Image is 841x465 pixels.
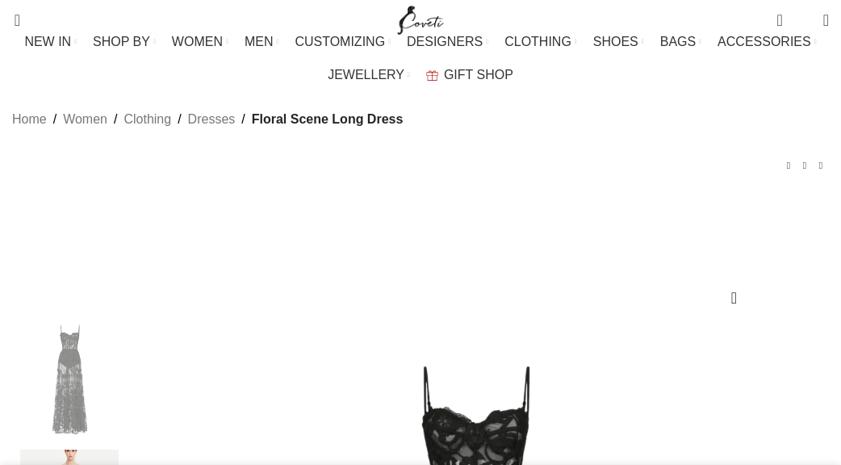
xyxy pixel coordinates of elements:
span: 0 [778,8,790,20]
a: SHOES [593,26,644,58]
a: BAGS [660,26,701,58]
a: CUSTOMIZING [295,26,391,58]
span: NEW IN [24,34,71,49]
img: GiftBag [426,70,438,81]
a: Dresses [188,109,236,130]
a: Site logo [394,12,448,26]
span: SHOP BY [93,34,150,49]
a: Search [4,4,20,36]
a: ACCESSORIES [718,26,817,58]
a: CLOTHING [504,26,577,58]
a: WOMEN [172,26,228,58]
span: DESIGNERS [407,34,483,49]
span: CUSTOMIZING [295,34,385,49]
div: Main navigation [4,26,837,91]
nav: Breadcrumb [12,109,403,130]
a: JEWELLERY [328,59,410,91]
span: GIFT SHOP [444,67,513,82]
a: DESIGNERS [407,26,488,58]
a: NEW IN [24,26,77,58]
a: Clothing [123,109,171,130]
span: CLOTHING [504,34,571,49]
span: 0 [798,16,810,28]
span: WOMEN [172,34,223,49]
span: Floral Scene Long Dress [252,109,404,130]
a: SHOP BY [93,26,156,58]
div: My Wishlist [795,4,811,36]
span: MEN [245,34,274,49]
img: Floral Scene Long Dress [20,316,119,442]
a: GIFT SHOP [426,59,513,91]
a: Previous product [780,157,797,174]
span: BAGS [660,34,696,49]
span: SHOES [593,34,638,49]
a: Women [63,109,107,130]
a: Home [12,109,47,130]
a: MEN [245,26,278,58]
span: ACCESSORIES [718,34,811,49]
a: 0 [768,4,790,36]
a: Next product [813,157,829,174]
span: JEWELLERY [328,67,404,82]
